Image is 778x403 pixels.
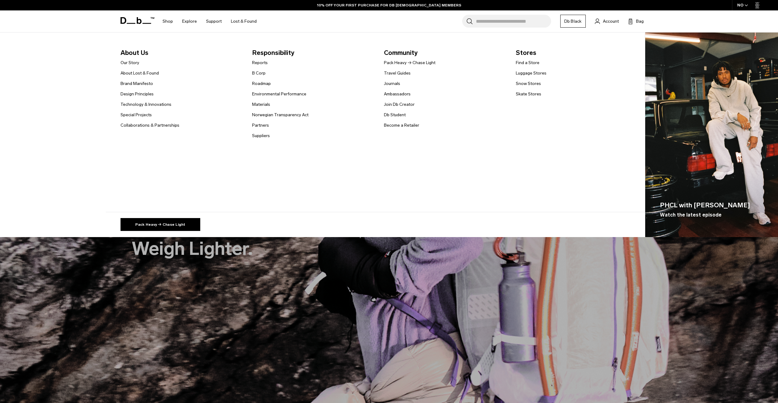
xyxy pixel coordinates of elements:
[384,101,415,108] a: Join Db Creator
[516,48,638,58] span: Stores
[206,10,222,32] a: Support
[121,48,243,58] span: About Us
[645,33,778,237] a: PHCL with [PERSON_NAME] Watch the latest episode Db
[121,122,179,129] a: Collaborations & Partnerships
[660,200,750,210] span: PHCL with [PERSON_NAME]
[516,80,541,87] a: Snow Stores
[384,59,435,66] a: Pack Heavy → Chase Light
[182,10,197,32] a: Explore
[516,70,546,76] a: Luggage Stores
[384,122,419,129] a: Become a Retailer
[121,91,154,97] a: Design Principles
[660,211,722,219] span: Watch the latest episode
[252,48,374,58] span: Responsibility
[121,59,139,66] a: Our Story
[384,112,406,118] a: Db Student
[121,112,152,118] a: Special Projects
[121,80,153,87] a: Brand Manifesto
[231,10,257,32] a: Lost & Found
[516,91,541,97] a: Skate Stores
[252,132,270,139] a: Suppliers
[121,101,171,108] a: Technology & Innovations
[636,18,644,25] span: Bag
[603,18,619,25] span: Account
[121,70,159,76] a: About Lost & Found
[252,70,266,76] a: B Corp
[252,112,309,118] a: Norwegian Transparency Act
[516,59,539,66] a: Find a Store
[252,101,270,108] a: Materials
[384,70,411,76] a: Travel Guides
[384,91,411,97] a: Ambassadors
[560,15,586,28] a: Db Black
[628,17,644,25] button: Bag
[121,218,200,231] a: Pack Heavy → Chase Light
[252,91,306,97] a: Environmental Performance
[252,122,269,129] a: Partners
[158,10,261,32] nav: Main Navigation
[384,80,400,87] a: Journals
[252,59,268,66] a: Reports
[163,10,173,32] a: Shop
[384,48,506,58] span: Community
[595,17,619,25] a: Account
[645,33,778,237] img: Db
[252,80,271,87] a: Roadmap
[317,2,461,8] a: 10% OFF YOUR FIRST PURCHASE FOR DB [DEMOGRAPHIC_DATA] MEMBERS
